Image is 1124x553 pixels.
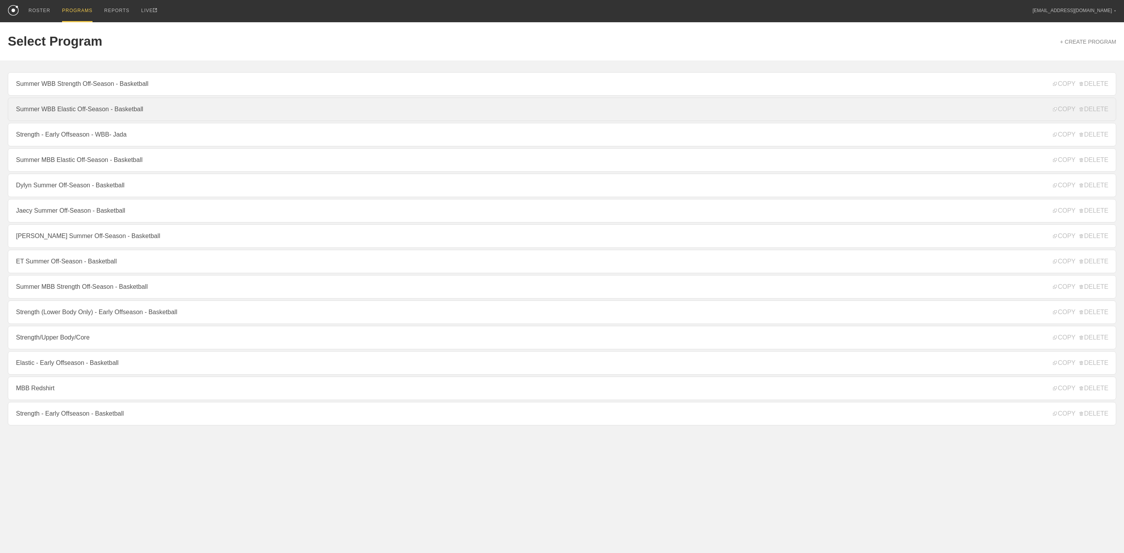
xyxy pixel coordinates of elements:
span: DELETE [1080,156,1108,164]
img: logo [8,5,19,16]
a: Summer WBB Elastic Off-Season - Basketball [8,98,1116,121]
a: [PERSON_NAME] Summer Off-Season - Basketball [8,224,1116,248]
span: COPY [1053,359,1075,366]
a: MBB Redshirt [8,377,1116,400]
a: ET Summer Off-Season - Basketball [8,250,1116,273]
span: DELETE [1080,80,1108,87]
span: COPY [1053,233,1075,240]
span: COPY [1053,334,1075,341]
span: COPY [1053,258,1075,265]
span: DELETE [1080,233,1108,240]
span: COPY [1053,182,1075,189]
iframe: Chat Widget [1085,516,1124,553]
a: Strength - Early Offseason - Basketball [8,402,1116,425]
span: COPY [1053,410,1075,417]
span: COPY [1053,207,1075,214]
a: Jaecy Summer Off-Season - Basketball [8,199,1116,222]
a: Strength (Lower Body Only) - Early Offseason - Basketball [8,301,1116,324]
a: Strength/Upper Body/Core [8,326,1116,349]
span: DELETE [1080,182,1108,189]
span: DELETE [1080,359,1108,366]
span: COPY [1053,106,1075,113]
span: COPY [1053,131,1075,138]
a: Strength - Early Offseason - WBB- Jada [8,123,1116,146]
span: DELETE [1080,207,1108,214]
span: DELETE [1080,258,1108,265]
a: Summer MBB Strength Off-Season - Basketball [8,275,1116,299]
span: DELETE [1080,283,1108,290]
span: COPY [1053,80,1075,87]
span: COPY [1053,156,1075,164]
span: DELETE [1080,131,1108,138]
span: DELETE [1080,309,1108,316]
span: COPY [1053,283,1075,290]
a: Elastic - Early Offseason - Basketball [8,351,1116,375]
a: Dylyn Summer Off-Season - Basketball [8,174,1116,197]
a: + CREATE PROGRAM [1060,39,1116,45]
span: COPY [1053,309,1075,316]
span: DELETE [1080,106,1108,113]
span: DELETE [1080,410,1108,417]
span: COPY [1053,385,1075,392]
div: ▼ [1114,9,1116,13]
a: Summer MBB Elastic Off-Season - Basketball [8,148,1116,172]
a: Summer WBB Strength Off-Season - Basketball [8,72,1116,96]
span: DELETE [1080,385,1108,392]
span: DELETE [1080,334,1108,341]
